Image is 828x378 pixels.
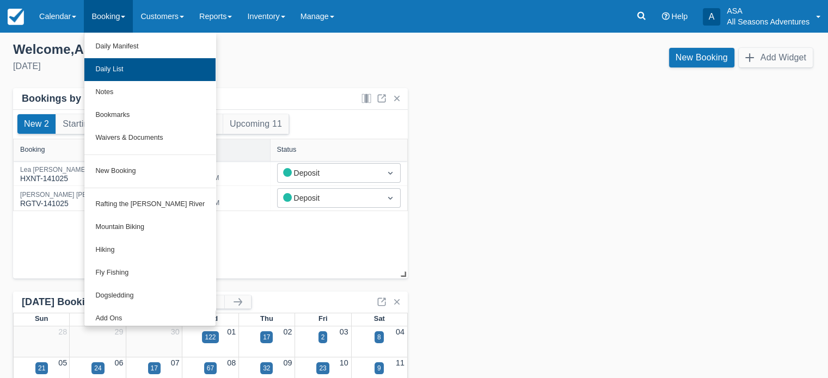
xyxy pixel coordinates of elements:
[115,358,124,367] a: 06
[727,16,809,27] p: All Seasons Adventures
[263,332,270,342] div: 17
[84,81,216,104] a: Notes
[227,358,236,367] a: 08
[283,167,375,179] div: Deposit
[22,296,198,308] div: [DATE] Booking Calendar
[8,9,24,25] img: checkfront-main-nav-mini-logo.png
[20,166,87,173] div: Lea [PERSON_NAME]
[283,192,375,204] div: Deposit
[84,239,216,262] a: Hiking
[207,363,214,373] div: 67
[58,358,67,367] a: 05
[17,114,56,134] button: New 2
[377,363,381,373] div: 9
[20,191,175,209] div: RGTV-141025
[340,358,348,367] a: 10
[727,5,809,16] p: ASA
[223,114,289,134] button: Upcoming 11
[739,48,813,67] button: Add Widget
[277,146,297,153] div: Status
[318,314,328,323] span: Fri
[20,196,175,201] a: [PERSON_NAME] [PERSON_NAME]- travel whisperRGTV-141025
[84,262,216,284] a: Fly Fishing
[56,114,107,134] button: Starting 2
[84,33,216,326] ul: Booking
[396,327,404,336] a: 04
[671,12,688,21] span: Help
[94,363,101,373] div: 24
[84,307,216,330] a: Add Ons
[340,327,348,336] a: 03
[396,358,404,367] a: 11
[20,191,175,198] div: [PERSON_NAME] [PERSON_NAME]- travel whisper
[20,166,87,184] div: HXNT-141025
[84,58,216,81] a: Daily List
[84,216,216,239] a: Mountain Biking
[84,193,216,216] a: Rafting the [PERSON_NAME] River
[319,363,326,373] div: 23
[115,327,124,336] a: 29
[13,41,406,58] div: Welcome , ASA !
[84,160,216,183] a: New Booking
[20,146,45,153] div: Booking
[260,314,273,323] span: Thu
[385,193,396,203] span: Dropdown icon
[227,327,236,336] a: 01
[703,8,720,26] div: A
[84,284,216,307] a: Dogsledding
[669,48,734,67] a: New Booking
[35,314,48,323] span: Sun
[58,327,67,336] a: 28
[321,332,325,342] div: 2
[374,314,385,323] span: Sat
[151,363,158,373] div: 17
[13,60,406,73] div: [DATE]
[205,332,216,342] div: 122
[20,171,87,176] a: Lea [PERSON_NAME]HXNT-141025
[22,92,114,105] div: Bookings by Month
[385,168,396,178] span: Dropdown icon
[283,327,292,336] a: 02
[38,363,45,373] div: 21
[84,104,216,127] a: Bookmarks
[84,35,216,58] a: Daily Manifest
[283,358,292,367] a: 09
[84,127,216,150] a: Waivers & Documents
[263,363,270,373] div: 32
[171,327,180,336] a: 30
[171,358,180,367] a: 07
[377,332,381,342] div: 8
[661,13,669,20] i: Help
